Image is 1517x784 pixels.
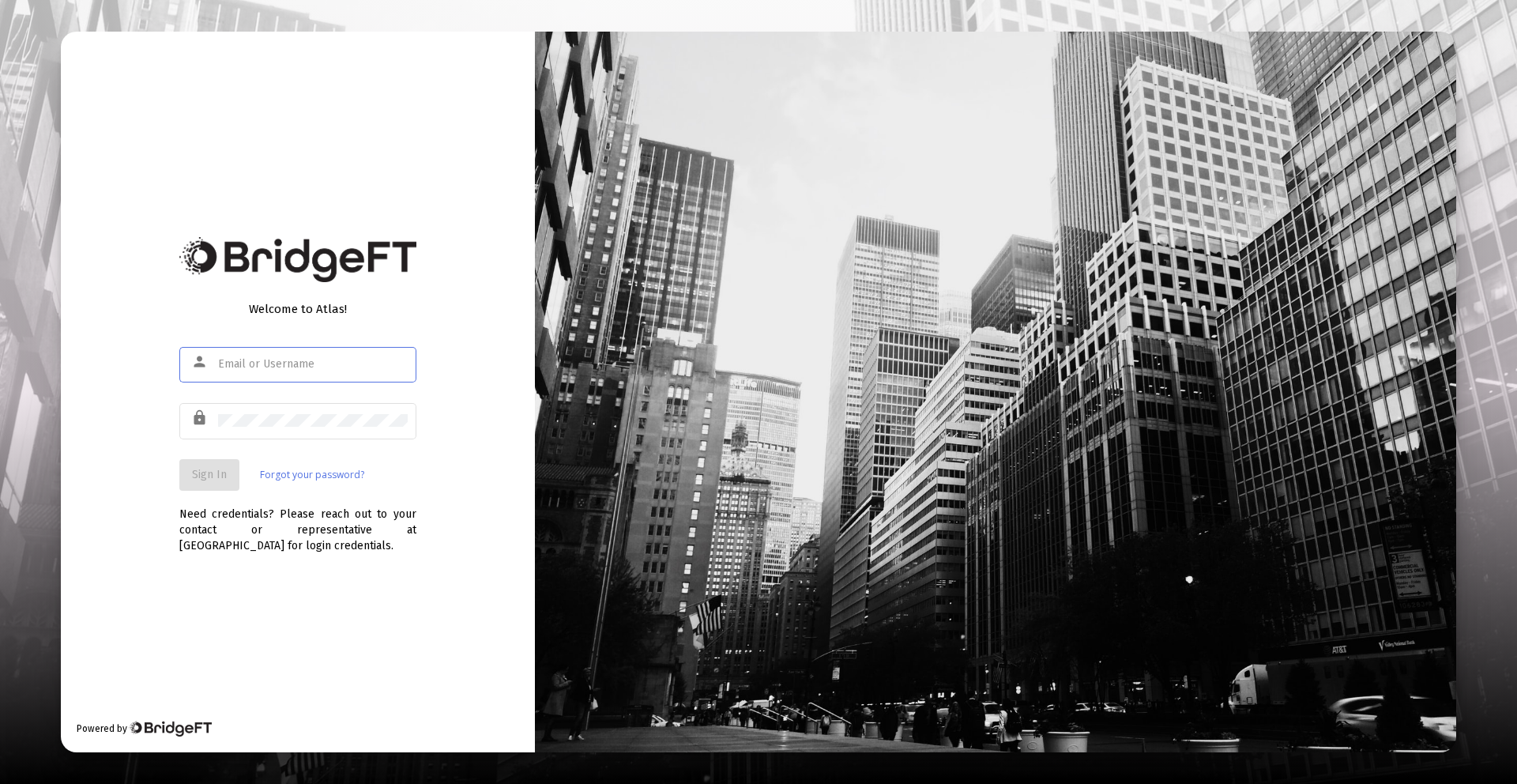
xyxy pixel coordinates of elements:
[77,721,212,737] div: Powered by
[191,352,210,371] mat-icon: person
[260,467,364,483] a: Forgot your password?
[129,721,212,737] img: Bridge Financial Technology Logo
[218,358,408,371] input: Email or Username
[179,301,416,317] div: Welcome to Atlas!
[179,491,416,554] div: Need credentials? Please reach out to your contact or representative at [GEOGRAPHIC_DATA] for log...
[179,237,416,282] img: Bridge Financial Technology Logo
[179,459,239,491] button: Sign In
[191,409,210,428] mat-icon: lock
[192,468,227,481] span: Sign In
